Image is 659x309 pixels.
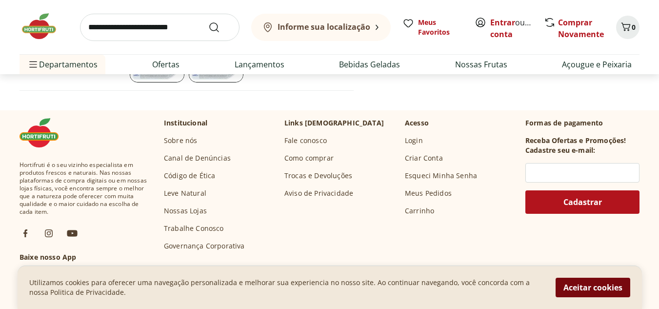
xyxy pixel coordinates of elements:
[284,136,327,145] a: Fale conosco
[164,118,207,128] p: Institucional
[490,17,544,40] a: Criar conta
[164,136,197,145] a: Sobre nós
[152,59,180,70] a: Ofertas
[563,198,602,206] span: Cadastrar
[20,252,148,262] h3: Baixe nosso App
[164,206,207,216] a: Nossas Lojas
[20,118,68,147] img: Hortifruti
[278,21,370,32] b: Informe sua localização
[339,59,400,70] a: Bebidas Geladas
[616,16,639,39] button: Carrinho
[562,59,632,70] a: Açougue e Peixaria
[164,171,215,181] a: Código de Ética
[558,17,604,40] a: Comprar Novamente
[405,171,477,181] a: Esqueci Minha Senha
[525,118,639,128] p: Formas de pagamento
[43,227,55,239] img: ig
[405,188,452,198] a: Meus Pedidos
[405,136,423,145] a: Login
[402,18,463,37] a: Meus Favoritos
[525,190,639,214] button: Cadastrar
[27,53,39,76] button: Menu
[418,18,463,37] span: Meus Favoritos
[405,206,434,216] a: Carrinho
[235,59,284,70] a: Lançamentos
[164,224,224,233] a: Trabalhe Conosco
[164,188,206,198] a: Leve Natural
[556,278,630,297] button: Aceitar cookies
[208,21,232,33] button: Submit Search
[525,145,595,155] h3: Cadastre seu e-mail:
[632,22,636,32] span: 0
[80,14,240,41] input: search
[251,14,391,41] button: Informe sua localização
[27,53,98,76] span: Departamentos
[20,12,68,41] img: Hortifruti
[66,227,78,239] img: ytb
[164,241,245,251] a: Governança Corporativa
[490,17,534,40] span: ou
[490,17,515,28] a: Entrar
[284,118,384,128] p: Links [DEMOGRAPHIC_DATA]
[284,188,353,198] a: Aviso de Privacidade
[164,153,231,163] a: Canal de Denúncias
[284,171,352,181] a: Trocas e Devoluções
[455,59,507,70] a: Nossas Frutas
[525,136,626,145] h3: Receba Ofertas e Promoções!
[405,118,429,128] p: Acesso
[284,153,334,163] a: Como comprar
[405,153,443,163] a: Criar Conta
[29,278,544,297] p: Utilizamos cookies para oferecer uma navegação personalizada e melhorar sua experiencia no nosso ...
[20,161,148,216] span: Hortifruti é o seu vizinho especialista em produtos frescos e naturais. Nas nossas plataformas de...
[20,227,31,239] img: fb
